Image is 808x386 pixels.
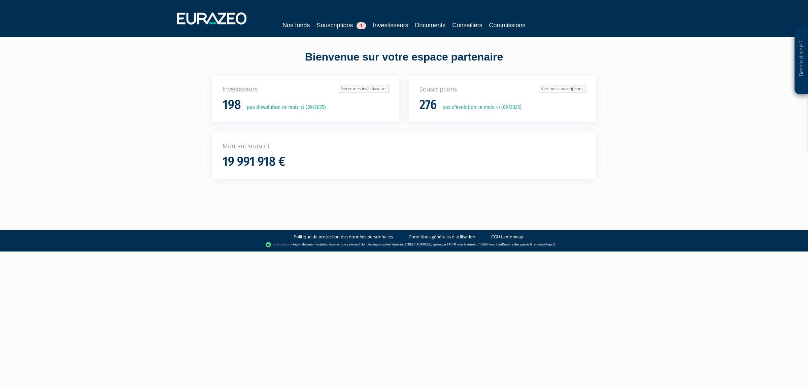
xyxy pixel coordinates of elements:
a: Documents [415,21,446,30]
p: Souscriptions [419,85,585,94]
div: Bienvenue sur votre espace partenaire [207,49,601,76]
p: Montant souscrit [223,142,585,151]
a: Commissions [489,21,526,30]
div: - Agent de (établissement de paiement dont le siège social est situé au [STREET_ADDRESS], agréé p... [7,241,801,248]
a: Lemonway [306,242,321,246]
h1: 19 991 918 € [223,155,285,169]
p: Investisseurs [223,85,389,94]
a: Registre des agents financiers (Regafi) [502,242,555,246]
p: pas d'évolution ce mois-ci (09/2025) [242,104,326,111]
a: Voir mes souscriptions [539,85,585,92]
a: Gérer mes investisseurs [339,85,389,92]
a: Nos fonds [282,21,310,30]
a: CGU Lemonway [491,234,523,240]
a: Politique de protection des données personnelles [294,234,393,240]
img: 1732889491-logotype_eurazeo_blanc_rvb.png [177,12,246,25]
h1: 276 [419,98,437,112]
p: pas d'évolution ce mois-ci (09/2025) [438,104,521,111]
h1: 198 [223,98,241,112]
span: 1 [357,22,366,29]
a: Conseillers [452,21,482,30]
a: Souscriptions1 [316,21,366,30]
img: logo-lemonway.png [266,241,292,248]
p: Besoin d'aide ? [798,31,805,91]
a: Conditions générales d'utilisation [409,234,475,240]
a: Investisseurs [373,21,408,30]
